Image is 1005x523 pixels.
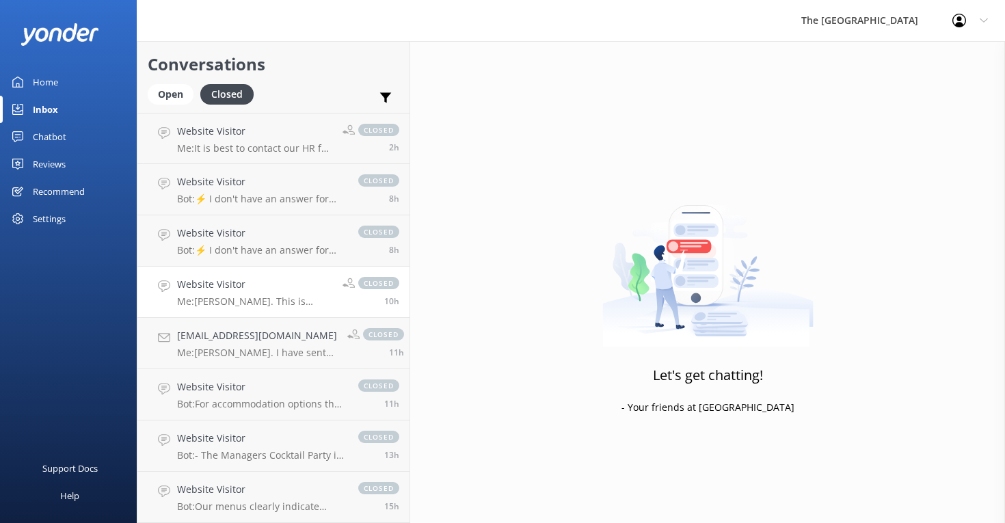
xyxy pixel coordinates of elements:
a: [EMAIL_ADDRESS][DOMAIN_NAME]Me:[PERSON_NAME]. I have sent you an email please check your inbox. T... [137,318,410,369]
h3: Let's get chatting! [653,364,763,386]
span: closed [363,328,404,340]
span: Aug 24 2025 07:04am (UTC -10:00) Pacific/Honolulu [389,142,399,153]
span: closed [358,226,399,238]
p: Me: [PERSON_NAME]. This is [PERSON_NAME] from reservations. Thank you for your inquiry about the ... [177,295,332,308]
h4: Website Visitor [177,379,345,394]
span: closed [358,277,399,289]
span: closed [358,482,399,494]
p: Bot: - The Managers Cocktail Party is typically an event that does not require a separate booking... [177,449,345,461]
p: Bot: Our menus clearly indicate options for gluten-free diets. For personalised assistance, pleas... [177,500,345,513]
div: Reviews [33,150,66,178]
a: Website VisitorBot:For accommodation options that can fit your group, you can explore the 4-Bedro... [137,369,410,420]
img: artwork of a man stealing a conversation from at giant smartphone [602,176,814,347]
span: Aug 23 2025 06:40pm (UTC -10:00) Pacific/Honolulu [384,500,399,512]
a: Closed [200,86,260,101]
div: Home [33,68,58,96]
a: Website VisitorMe:[PERSON_NAME]. This is [PERSON_NAME] from reservations. Thank you for your inqu... [137,267,410,318]
span: Aug 23 2025 10:50pm (UTC -10:00) Pacific/Honolulu [389,347,404,358]
div: Settings [33,205,66,232]
h4: Website Visitor [177,431,345,446]
h4: [EMAIL_ADDRESS][DOMAIN_NAME] [177,328,337,343]
h4: Website Visitor [177,226,345,241]
a: Website VisitorBot:⚡ I don't have an answer for that in my knowledge base. Please try and rephras... [137,215,410,267]
h4: Website Visitor [177,124,332,139]
a: Website VisitorBot:- The Managers Cocktail Party is typically an event that does not require a se... [137,420,410,472]
a: Website VisitorBot:⚡ I don't have an answer for that in my knowledge base. Please try and rephras... [137,164,410,215]
a: Open [148,86,200,101]
div: Recommend [33,178,85,205]
span: Aug 24 2025 01:14am (UTC -10:00) Pacific/Honolulu [389,193,399,204]
p: Bot: For accommodation options that can fit your group, you can explore the 4-Bedroom Beachfront ... [177,398,345,410]
h2: Conversations [148,51,399,77]
span: Aug 23 2025 10:47pm (UTC -10:00) Pacific/Honolulu [384,398,399,410]
img: yonder-white-logo.png [21,23,99,46]
div: Help [60,482,79,509]
a: Website VisitorMe:It is best to contact our HR for any job/work related concern, you may send an ... [137,113,410,164]
div: Chatbot [33,123,66,150]
span: Aug 24 2025 01:08am (UTC -10:00) Pacific/Honolulu [389,244,399,256]
a: Website VisitorBot:Our menus clearly indicate options for gluten-free diets. For personalised ass... [137,472,410,523]
span: closed [358,379,399,392]
h4: Website Visitor [177,277,332,292]
span: closed [358,124,399,136]
div: Closed [200,84,254,105]
span: closed [358,174,399,187]
h4: Website Visitor [177,174,345,189]
div: Open [148,84,193,105]
span: closed [358,431,399,443]
p: Bot: ⚡ I don't have an answer for that in my knowledge base. Please try and rephrase your questio... [177,244,345,256]
span: Aug 23 2025 08:13pm (UTC -10:00) Pacific/Honolulu [384,449,399,461]
div: Inbox [33,96,58,123]
p: Me: It is best to contact our HR for any job/work related concern, you may send an email to [EMAI... [177,142,332,155]
span: Aug 23 2025 11:05pm (UTC -10:00) Pacific/Honolulu [384,295,399,307]
p: Bot: ⚡ I don't have an answer for that in my knowledge base. Please try and rephrase your questio... [177,193,345,205]
div: Support Docs [42,455,98,482]
p: Me: [PERSON_NAME]. I have sent you an email please check your inbox. Thank you. [177,347,337,359]
h4: Website Visitor [177,482,345,497]
p: - Your friends at [GEOGRAPHIC_DATA] [621,400,794,415]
